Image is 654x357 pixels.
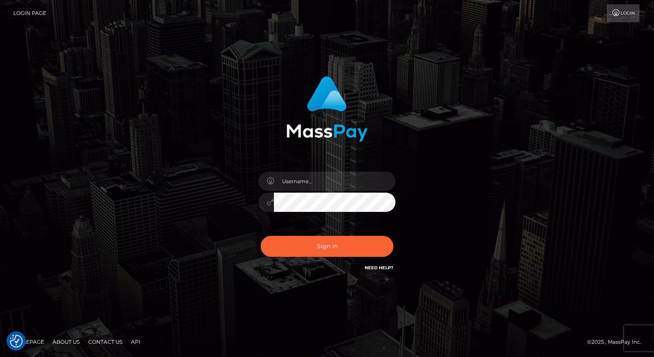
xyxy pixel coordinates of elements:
button: Consent Preferences [10,335,23,348]
a: Homepage [9,335,48,348]
a: API [128,335,144,348]
button: Sign in [261,236,393,257]
a: About Us [49,335,83,348]
a: Login [607,4,639,22]
a: Need Help? [365,265,393,271]
input: Username... [274,172,395,191]
a: Login Page [13,4,46,22]
div: © 2025 , MassPay Inc. [587,337,648,347]
a: Contact Us [85,335,126,348]
img: Revisit consent button [10,335,23,348]
img: MassPay Login [286,76,368,142]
